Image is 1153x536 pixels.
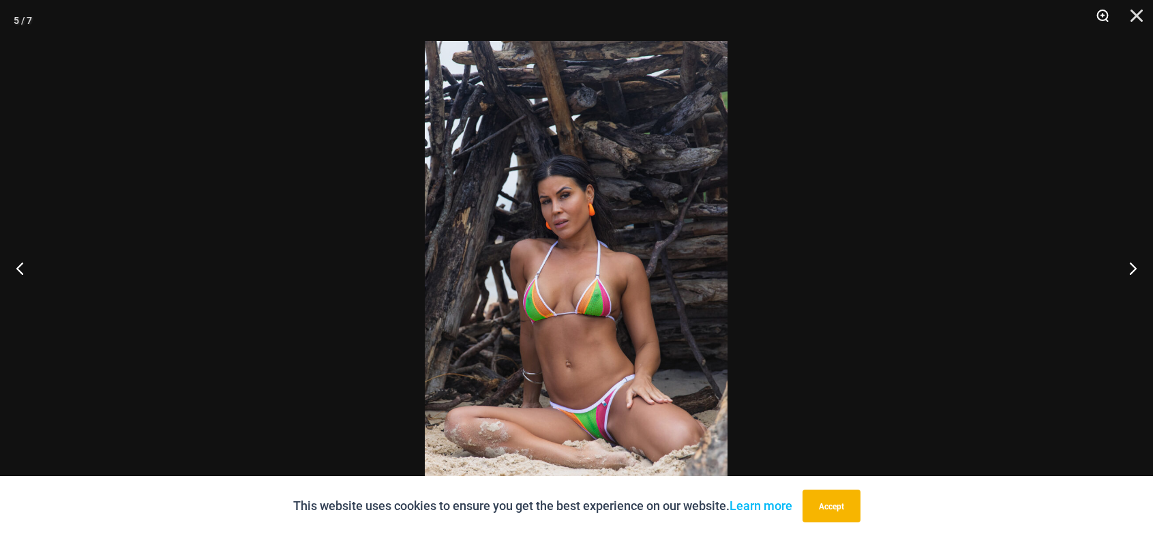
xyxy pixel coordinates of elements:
a: Learn more [730,498,792,513]
img: Reckless Mesh High Voltage 306 Tri Top 296 Cheeky 03 [425,41,728,495]
p: This website uses cookies to ensure you get the best experience on our website. [293,496,792,516]
button: Next [1102,234,1153,302]
button: Accept [803,490,860,522]
div: 5 / 7 [14,10,32,31]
